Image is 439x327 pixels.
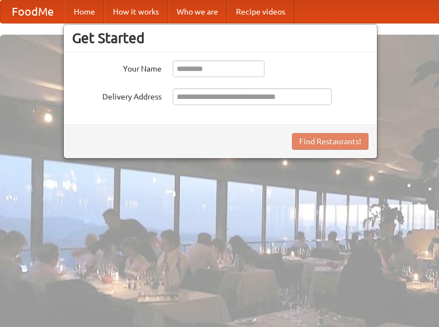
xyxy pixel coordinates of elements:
[104,1,168,23] a: How it works
[168,1,227,23] a: Who we are
[227,1,294,23] a: Recipe videos
[65,1,104,23] a: Home
[72,88,162,102] label: Delivery Address
[1,1,65,23] a: FoodMe
[72,60,162,74] label: Your Name
[72,30,369,46] h3: Get Started
[292,133,369,150] button: Find Restaurants!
